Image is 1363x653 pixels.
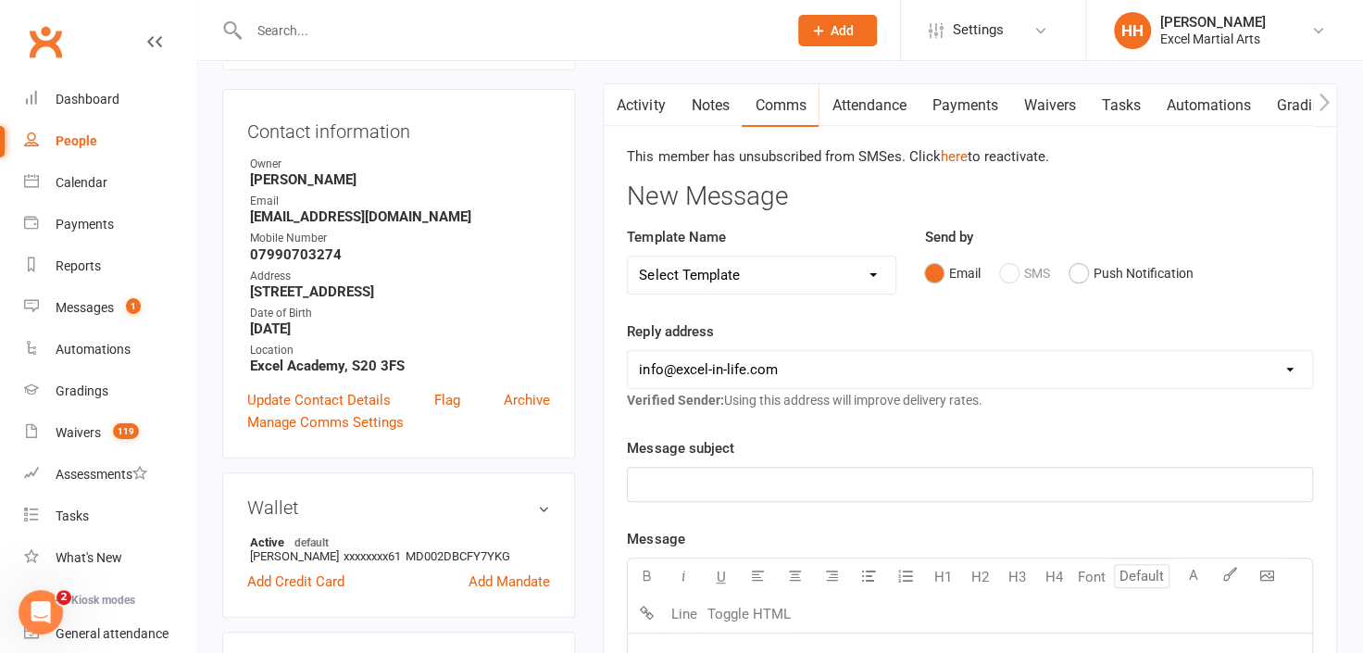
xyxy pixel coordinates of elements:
[22,19,69,65] a: Clubworx
[924,226,972,248] label: Send by
[1010,84,1088,127] a: Waivers
[961,559,998,596] button: H2
[24,287,195,329] a: Messages 1
[627,528,684,550] label: Message
[247,532,550,566] li: [PERSON_NAME]
[627,145,1313,168] p: This member has unsubscribed from SMSes. Click to reactivate.
[56,550,122,565] div: What's New
[56,217,114,232] div: Payments
[924,256,980,291] button: Email
[56,626,169,641] div: General attendance
[126,298,141,314] span: 1
[406,549,510,563] span: MD002DBCFY7YKG
[702,596,794,633] button: Toggle HTML
[250,156,550,173] div: Owner
[250,208,550,225] strong: [EMAIL_ADDRESS][DOMAIN_NAME]
[250,230,550,247] div: Mobile Number
[24,370,195,412] a: Gradings
[627,226,725,248] label: Template Name
[953,9,1004,51] span: Settings
[24,162,195,204] a: Calendar
[627,320,713,343] label: Reply address
[113,423,139,439] span: 119
[1114,564,1169,588] input: Default
[56,590,71,605] span: 2
[247,571,344,593] a: Add Credit Card
[1072,559,1109,596] button: Font
[1160,14,1266,31] div: [PERSON_NAME]
[56,425,101,440] div: Waivers
[19,590,63,634] iframe: Intercom live chat
[250,283,550,300] strong: [STREET_ADDRESS]
[250,246,550,263] strong: 07990703274
[56,509,89,523] div: Tasks
[56,383,108,398] div: Gradings
[247,497,550,518] h3: Wallet
[469,571,550,593] a: Add Mandate
[250,320,550,337] strong: [DATE]
[1114,12,1151,49] div: HH
[604,84,678,127] a: Activity
[742,84,819,127] a: Comms
[665,596,702,633] button: Line
[627,393,723,408] strong: Verified Sender:
[1160,31,1266,47] div: Excel Martial Arts
[344,549,401,563] span: xxxxxxxx61
[250,358,550,374] strong: Excel Academy, S20 3FS
[1174,559,1211,596] button: A
[24,245,195,287] a: Reports
[716,569,725,585] span: U
[24,496,195,537] a: Tasks
[250,171,550,188] strong: [PERSON_NAME]
[504,389,550,411] a: Archive
[434,389,460,411] a: Flag
[247,114,550,142] h3: Contact information
[56,92,119,107] div: Dashboard
[56,258,101,273] div: Reports
[24,120,195,162] a: People
[24,79,195,120] a: Dashboard
[250,342,550,359] div: Location
[702,559,739,596] button: U
[56,342,131,357] div: Automations
[24,412,195,454] a: Waivers 119
[678,84,742,127] a: Notes
[247,389,391,411] a: Update Contact Details
[940,148,967,165] a: here
[627,437,733,459] label: Message subject
[627,182,1313,211] h3: New Message
[1153,84,1263,127] a: Automations
[998,559,1035,596] button: H3
[1088,84,1153,127] a: Tasks
[56,133,97,148] div: People
[24,454,195,496] a: Assessments
[924,559,961,596] button: H1
[798,15,877,46] button: Add
[24,329,195,370] a: Automations
[56,467,147,482] div: Assessments
[24,204,195,245] a: Payments
[919,84,1010,127] a: Payments
[627,393,982,408] span: Using this address will improve delivery rates.
[1035,559,1072,596] button: H4
[250,534,541,549] strong: Active
[56,300,114,315] div: Messages
[289,534,334,549] span: default
[819,84,919,127] a: Attendance
[250,268,550,285] div: Address
[1069,256,1193,291] button: Push Notification
[831,23,854,38] span: Add
[250,193,550,210] div: Email
[56,175,107,190] div: Calendar
[247,411,404,433] a: Manage Comms Settings
[24,537,195,579] a: What's New
[250,305,550,322] div: Date of Birth
[244,18,774,44] input: Search...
